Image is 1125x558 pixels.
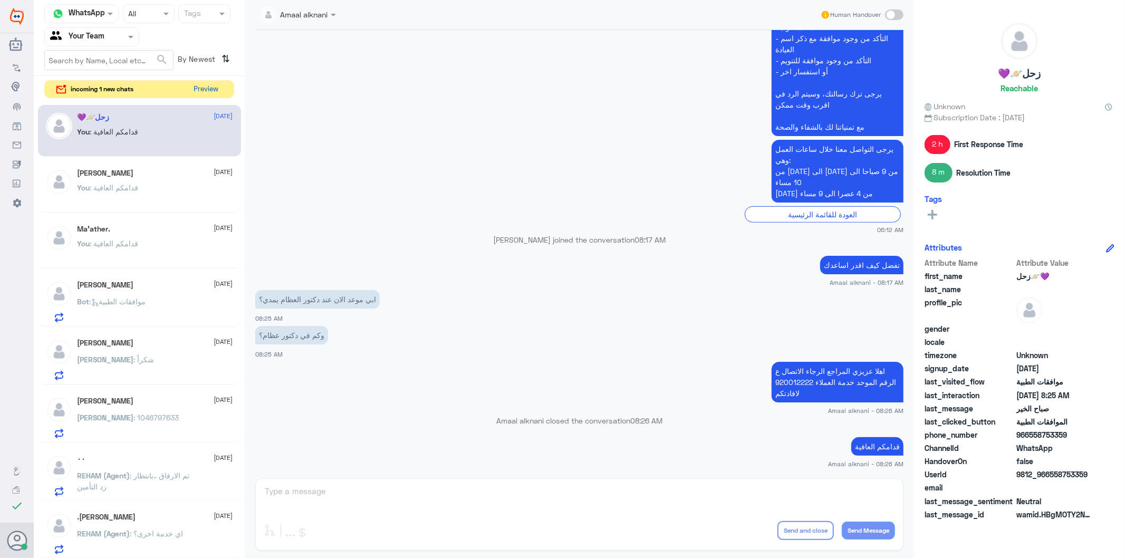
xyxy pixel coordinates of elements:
[78,281,134,290] h5: Hussa Alshahrani
[925,363,1014,374] span: signup_date
[90,127,139,136] span: : قدامكم العافية
[925,509,1014,520] span: last_message_id
[134,355,155,364] span: : شكراً
[255,315,283,322] span: 08:25 AM
[828,459,903,468] span: Amaal alknani - 08:26 AM
[78,471,130,480] span: REHAM (Agent)
[1016,363,1093,374] span: 2025-08-14T03:12:31.217Z
[842,522,895,540] button: Send Message
[956,167,1011,178] span: Resolution Time
[255,415,903,426] p: Amaal alknani closed the conversation
[46,113,72,139] img: defaultAdmin.png
[1016,482,1093,493] span: null
[630,416,662,425] span: 08:26 AM
[1002,23,1037,59] img: defaultAdmin.png
[925,101,966,112] span: Unknown
[925,403,1014,414] span: last_message
[1016,271,1093,282] span: 💜🪐زحل
[255,234,903,245] p: [PERSON_NAME] joined the conversation
[156,53,168,66] span: search
[78,169,134,178] h5: ايمن بن سعود
[78,239,90,248] span: You
[90,239,139,248] span: : قدامكم العافية
[1016,297,1043,323] img: defaultAdmin.png
[255,290,380,309] p: 14/8/2025, 8:25 AM
[830,278,903,287] span: Amaal alknani - 08:17 AM
[925,376,1014,387] span: last_visited_flow
[189,81,223,98] button: Preview
[925,496,1014,507] span: last_message_sentiment
[78,183,90,192] span: You
[1016,403,1093,414] span: صباح الخير
[925,350,1014,361] span: timezone
[820,256,903,274] p: 14/8/2025, 8:17 AM
[78,297,90,306] span: Bot
[78,225,111,234] h5: Ma’ather.
[925,284,1014,295] span: last_name
[1016,456,1093,467] span: false
[1016,469,1093,480] span: 9812_966558753359
[925,243,962,252] h6: Attributes
[925,194,942,204] h6: Tags
[925,482,1014,493] span: email
[1016,496,1093,507] span: 0
[90,183,139,192] span: : قدامكم العافية
[925,442,1014,454] span: ChannelId
[71,84,134,94] span: incoming 1 new chats
[255,326,328,344] p: 14/8/2025, 8:25 AM
[78,397,134,406] h5: Abdullah Alotaibi
[772,140,903,203] p: 14/8/2025, 6:12 AM
[10,8,24,25] img: Widebot Logo
[78,471,190,491] span: : تم الارفاق ..بانتظار رد التأمين
[214,167,233,177] span: [DATE]
[222,50,230,68] i: ⇅
[925,163,953,182] span: 8 m
[772,362,903,402] p: 14/8/2025, 8:26 AM
[78,113,110,122] h5: 💜🪐زحل
[46,397,72,423] img: defaultAdmin.png
[634,235,666,244] span: 08:17 AM
[50,29,66,45] img: yourTeam.svg
[7,531,27,551] button: Avatar
[1016,323,1093,334] span: null
[954,139,1023,150] span: First Response Time
[46,169,72,195] img: defaultAdmin.png
[925,135,950,154] span: 2 h
[214,279,233,288] span: [DATE]
[925,469,1014,480] span: UserId
[78,339,134,348] h5: Ali Alshamrani
[1016,390,1093,401] span: 2025-08-14T05:25:30.5087495Z
[46,455,72,481] img: defaultAdmin.png
[925,336,1014,348] span: locale
[255,351,283,358] span: 08:25 AM
[925,257,1014,268] span: Attribute Name
[46,339,72,365] img: defaultAdmin.png
[45,51,173,70] input: Search by Name, Local etc…
[156,51,168,69] button: search
[1016,429,1093,440] span: 966558753359
[1001,83,1039,93] h6: Reachable
[46,225,72,251] img: defaultAdmin.png
[1016,376,1093,387] span: موافقات الطبية
[831,10,881,20] span: Human Handover
[925,390,1014,401] span: last_interaction
[78,455,86,464] h5: ٠٠
[11,499,23,512] i: check
[214,511,233,521] span: [DATE]
[925,112,1114,123] span: Subscription Date : [DATE]
[50,6,66,22] img: whatsapp.png
[998,68,1041,80] h5: 💜🪐زحل
[1016,442,1093,454] span: 2
[214,337,233,347] span: [DATE]
[78,529,130,538] span: REHAM (Agent)
[182,7,201,21] div: Tags
[214,395,233,405] span: [DATE]
[851,437,903,456] p: 14/8/2025, 8:26 AM
[777,521,834,540] button: Send and close
[1016,509,1093,520] span: wamid.HBgMOTY2NTU4NzUzMzU5FQIAEhggNjUyMzBGNTdCODU5RUMzNjIzODdEQjQxNzlDRDczREYA
[214,111,233,121] span: [DATE]
[78,127,90,136] span: You
[174,50,218,71] span: By Newest
[828,406,903,415] span: Amaal alknani - 08:26 AM
[1016,336,1093,348] span: null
